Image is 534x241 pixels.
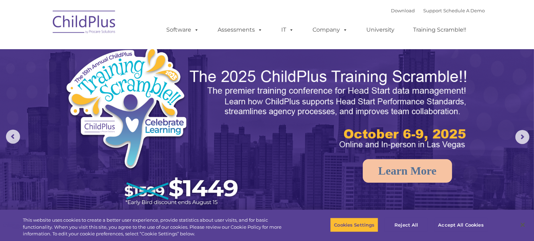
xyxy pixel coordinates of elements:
[98,75,128,80] span: Phone number
[434,217,487,232] button: Accept All Cookies
[330,217,378,232] button: Cookies Settings
[406,23,474,37] a: Training Scramble!!
[424,8,442,13] a: Support
[384,217,428,232] button: Reject All
[49,6,120,41] img: ChildPlus by Procare Solutions
[515,217,530,233] button: Close
[275,23,301,37] a: IT
[306,23,355,37] a: Company
[391,8,415,13] a: Download
[160,23,206,37] a: Software
[211,23,270,37] a: Assessments
[363,159,452,183] a: Learn More
[98,46,119,52] span: Last name
[391,8,485,13] font: |
[23,217,294,237] div: This website uses cookies to create a better user experience, provide statistics about user visit...
[360,23,402,37] a: University
[444,8,485,13] a: Schedule A Demo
